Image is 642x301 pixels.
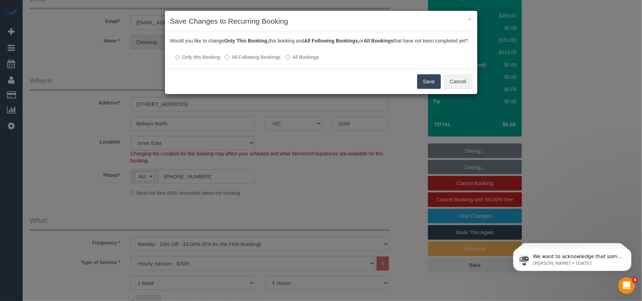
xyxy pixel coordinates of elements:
p: Would you like to change this booking and or that have not been completed yet? [170,37,472,44]
label: This and all the bookings after it will be changed. [225,54,280,61]
b: Only This Booking, [224,38,269,44]
label: All bookings that have not been completed yet will be changed. [285,54,319,61]
p: Message from Ellie, sent 2w ago [30,27,120,33]
iframe: Intercom notifications message [503,233,642,282]
b: All Following Bookings, [304,38,359,44]
iframe: Intercom live chat [618,277,635,294]
h3: Save Changes to Recurring Booking [170,16,472,26]
span: We want to acknowledge that some users may be experiencing lag or slower performance in our softw... [30,20,120,116]
input: All Bookings [285,55,290,60]
input: Only this Booking [175,55,180,60]
label: All other bookings in the series will remain the same. [175,54,220,61]
button: Save [417,74,441,89]
input: All Following Bookings [225,55,229,60]
b: All Bookings [364,38,394,44]
span: 9 [633,277,638,283]
button: × [468,15,472,23]
button: Cancel [444,74,472,89]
